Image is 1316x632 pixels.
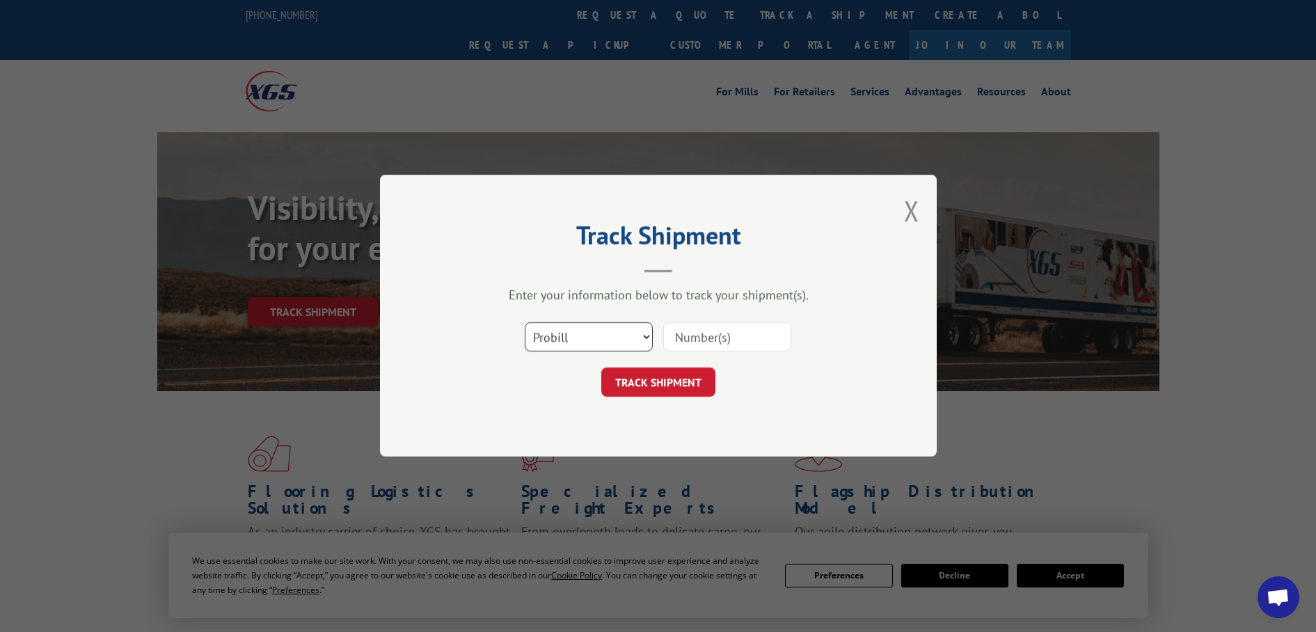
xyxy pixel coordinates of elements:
input: Number(s) [663,323,791,352]
button: Close modal [904,192,919,229]
h2: Track Shipment [450,226,867,252]
div: Open chat [1258,576,1299,618]
button: TRACK SHIPMENT [601,368,715,397]
div: Enter your information below to track your shipment(s). [450,287,867,303]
